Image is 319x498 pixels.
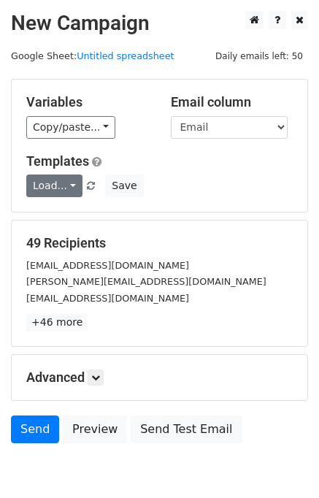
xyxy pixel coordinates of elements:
a: Load... [26,175,82,197]
h5: Advanced [26,369,293,386]
small: [EMAIL_ADDRESS][DOMAIN_NAME] [26,260,189,271]
a: +46 more [26,313,88,332]
h5: Email column [171,94,293,110]
a: Preview [63,415,127,443]
h5: Variables [26,94,149,110]
h2: New Campaign [11,11,308,36]
a: Send Test Email [131,415,242,443]
a: Untitled spreadsheet [77,50,174,61]
a: Copy/paste... [26,116,115,139]
span: Daily emails left: 50 [210,48,308,64]
button: Save [105,175,143,197]
small: [EMAIL_ADDRESS][DOMAIN_NAME] [26,293,189,304]
small: [PERSON_NAME][EMAIL_ADDRESS][DOMAIN_NAME] [26,276,266,287]
a: Daily emails left: 50 [210,50,308,61]
iframe: Chat Widget [246,428,319,498]
a: Send [11,415,59,443]
small: Google Sheet: [11,50,174,61]
h5: 49 Recipients [26,235,293,251]
a: Templates [26,153,89,169]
